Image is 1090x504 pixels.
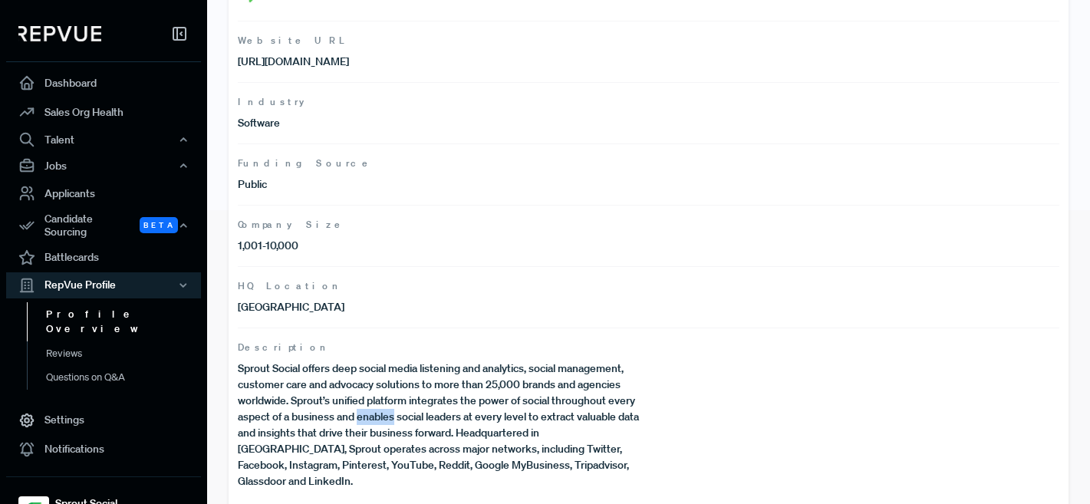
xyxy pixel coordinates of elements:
span: Company Size [238,218,1059,232]
span: HQ Location [238,279,1059,293]
a: Applicants [6,179,201,208]
p: Public [238,176,649,193]
a: Profile Overview [27,302,222,341]
a: Dashboard [6,68,201,97]
img: RepVue [18,26,101,41]
a: Reviews [27,341,222,366]
p: [URL][DOMAIN_NAME] [238,54,649,70]
div: Candidate Sourcing [6,208,201,243]
a: Notifications [6,435,201,464]
span: Industry [238,95,1059,109]
span: Website URL [238,34,1059,48]
button: Candidate Sourcing Beta [6,208,201,243]
span: Description [238,341,1059,354]
span: Beta [140,217,178,233]
a: Questions on Q&A [27,365,222,390]
a: Battlecards [6,243,201,272]
p: 1,001-10,000 [238,238,649,254]
button: RepVue Profile [6,272,201,298]
a: Settings [6,406,201,435]
span: Funding Source [238,156,1059,170]
p: Sprout Social offers deep social media listening and analytics, social management, customer care ... [238,361,649,489]
button: Talent [6,127,201,153]
p: Software [238,115,649,131]
p: [GEOGRAPHIC_DATA] [238,299,649,315]
a: Sales Org Health [6,97,201,127]
button: Jobs [6,153,201,179]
